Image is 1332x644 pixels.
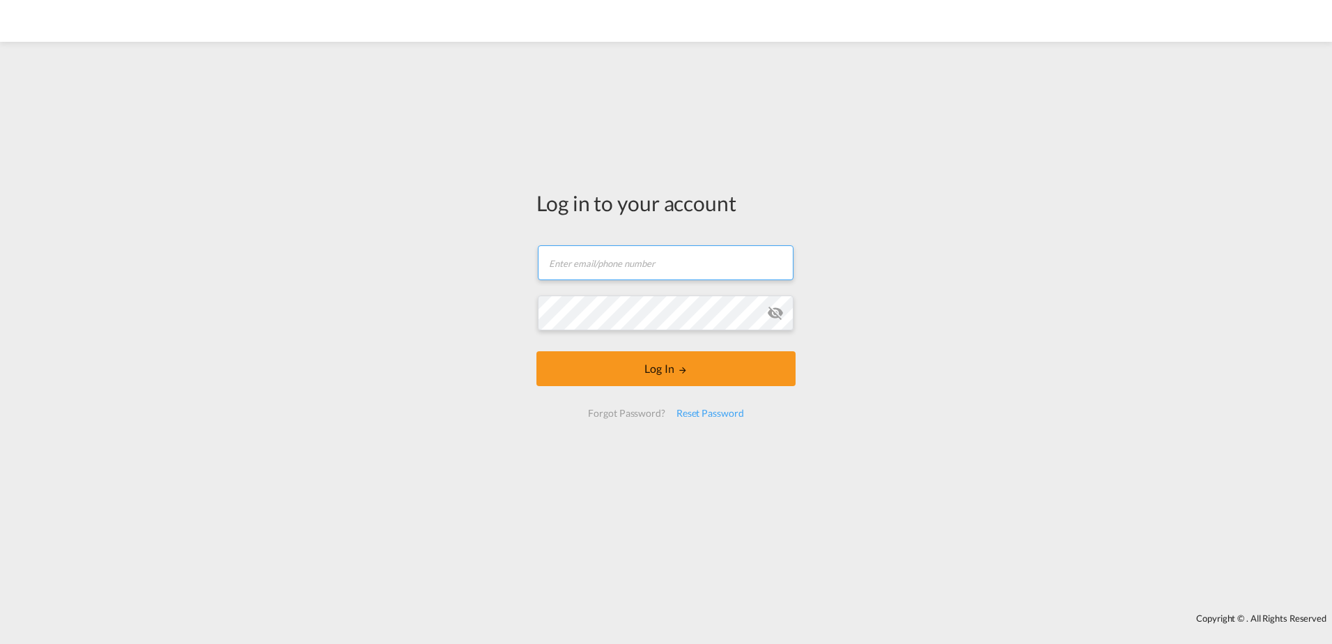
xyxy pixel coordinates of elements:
[671,401,750,426] div: Reset Password
[582,401,670,426] div: Forgot Password?
[536,351,796,386] button: LOGIN
[767,305,784,321] md-icon: icon-eye-off
[536,188,796,217] div: Log in to your account
[538,245,793,280] input: Enter email/phone number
